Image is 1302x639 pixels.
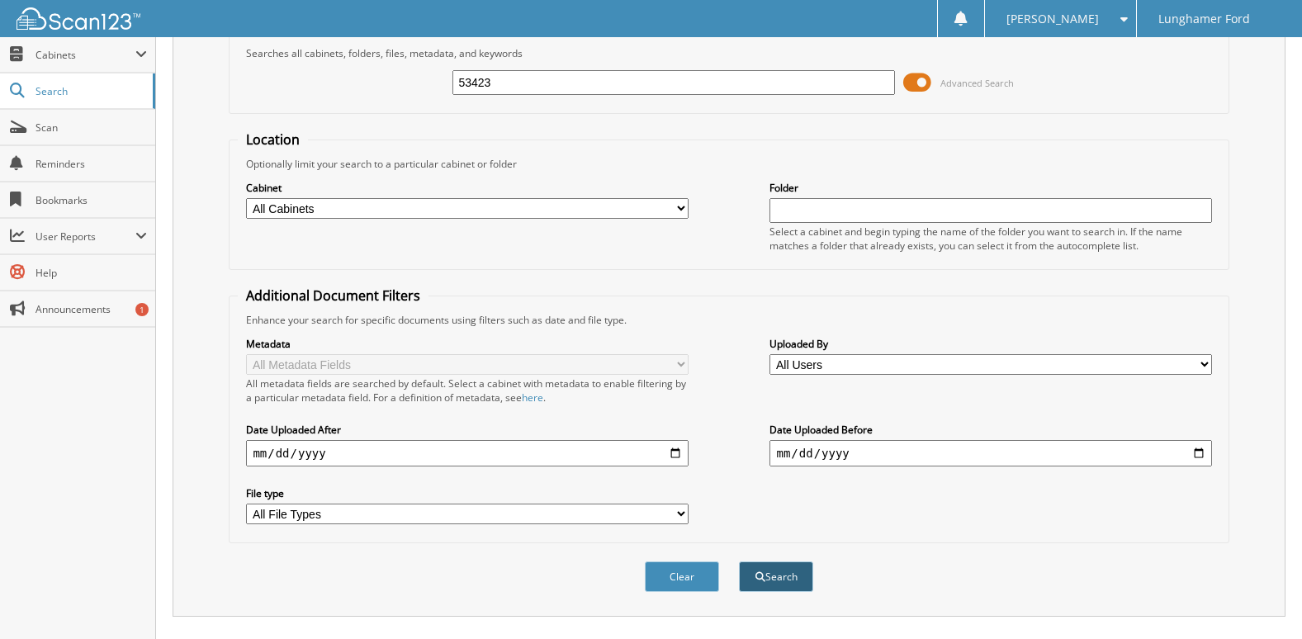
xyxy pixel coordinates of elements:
label: Cabinet [246,181,688,195]
span: Cabinets [36,48,135,62]
span: Advanced Search [940,77,1014,89]
iframe: Chat Widget [1219,560,1302,639]
div: Searches all cabinets, folders, files, metadata, and keywords [238,46,1219,60]
div: Select a cabinet and begin typing the name of the folder you want to search in. If the name match... [769,225,1211,253]
span: Scan [36,121,147,135]
label: Date Uploaded Before [769,423,1211,437]
div: Optionally limit your search to a particular cabinet or folder [238,157,1219,171]
input: end [769,440,1211,466]
div: Enhance your search for specific documents using filters such as date and file type. [238,313,1219,327]
span: Help [36,266,147,280]
legend: Location [238,130,308,149]
div: 1 [135,303,149,316]
span: Search [36,84,144,98]
img: scan123-logo-white.svg [17,7,140,30]
label: File type [246,486,688,500]
span: Reminders [36,157,147,171]
legend: Additional Document Filters [238,286,428,305]
span: User Reports [36,230,135,244]
button: Search [739,561,813,592]
div: All metadata fields are searched by default. Select a cabinet with metadata to enable filtering b... [246,376,688,405]
span: Announcements [36,302,147,316]
span: Bookmarks [36,193,147,207]
label: Uploaded By [769,337,1211,351]
a: here [522,390,543,405]
span: Lunghamer Ford [1158,14,1250,24]
button: Clear [645,561,719,592]
label: Date Uploaded After [246,423,688,437]
label: Metadata [246,337,688,351]
span: [PERSON_NAME] [1006,14,1099,24]
label: Folder [769,181,1211,195]
input: start [246,440,688,466]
